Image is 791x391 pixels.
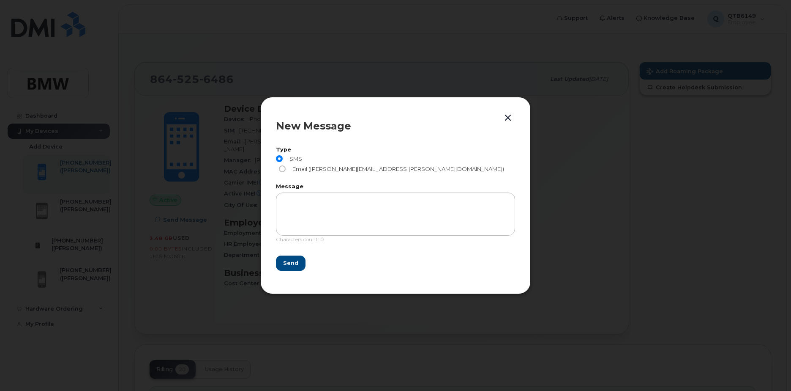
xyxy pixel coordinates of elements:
div: Characters count: 0 [276,236,515,248]
label: Type [276,147,515,153]
div: New Message [276,121,515,131]
input: SMS [276,155,283,162]
input: Email ([PERSON_NAME][EMAIL_ADDRESS][PERSON_NAME][DOMAIN_NAME]) [279,165,286,172]
label: Message [276,184,515,190]
span: Email ([PERSON_NAME][EMAIL_ADDRESS][PERSON_NAME][DOMAIN_NAME]) [289,165,504,172]
span: SMS [286,155,302,162]
button: Send [276,256,305,271]
iframe: Messenger Launcher [754,354,785,385]
span: Send [283,259,298,267]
